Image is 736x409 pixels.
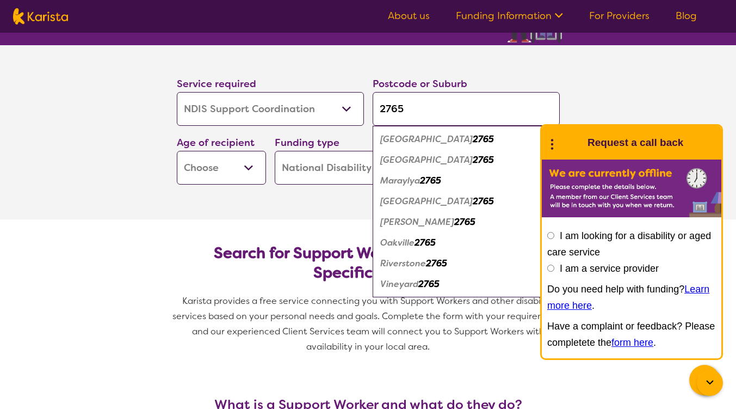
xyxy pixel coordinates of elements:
[378,212,554,233] div: Nelson 2765
[426,258,447,269] em: 2765
[380,278,418,290] em: Vineyard
[547,230,711,258] label: I am looking for a disability or aged care service
[373,77,467,90] label: Postcode or Suburb
[378,191,554,212] div: Marsden Park 2765
[380,258,426,269] em: Riverstone
[13,8,68,25] img: Karista logo
[378,233,554,253] div: Oakville 2765
[542,160,721,217] img: Karista offline chat form to request call back
[388,9,430,22] a: About us
[275,136,339,149] label: Funding type
[378,274,554,295] div: Vineyard 2765
[473,196,494,207] em: 2765
[589,9,650,22] a: For Providers
[676,9,697,22] a: Blog
[177,77,256,90] label: Service required
[378,150,554,170] div: Box Hill 2765
[378,253,554,274] div: Riverstone 2765
[185,243,551,283] h2: Search for Support Workers by Location & Specific Needs
[378,170,554,191] div: Maraylya 2765
[177,136,255,149] label: Age of recipient
[547,281,716,314] p: Do you need help with funding? .
[380,216,454,228] em: [PERSON_NAME]
[418,278,440,290] em: 2765
[587,135,683,151] h1: Request a call back
[380,237,415,248] em: Oakville
[611,337,653,348] a: form here
[473,154,494,166] em: 2765
[172,295,566,352] span: Karista provides a free service connecting you with Support Workers and other disability services...
[380,133,473,145] em: [GEOGRAPHIC_DATA]
[547,318,716,351] p: Have a complaint or feedback? Please completete the .
[560,263,659,274] label: I am a service provider
[456,9,563,22] a: Funding Information
[373,92,560,126] input: Type
[559,132,581,154] img: Karista
[380,154,473,166] em: [GEOGRAPHIC_DATA]
[380,175,420,186] em: Maraylya
[415,237,436,248] em: 2765
[473,133,494,145] em: 2765
[454,216,475,228] em: 2765
[378,129,554,150] div: Berkshire Park 2765
[420,175,441,186] em: 2765
[380,196,473,207] em: [GEOGRAPHIC_DATA]
[689,365,720,395] button: Channel Menu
